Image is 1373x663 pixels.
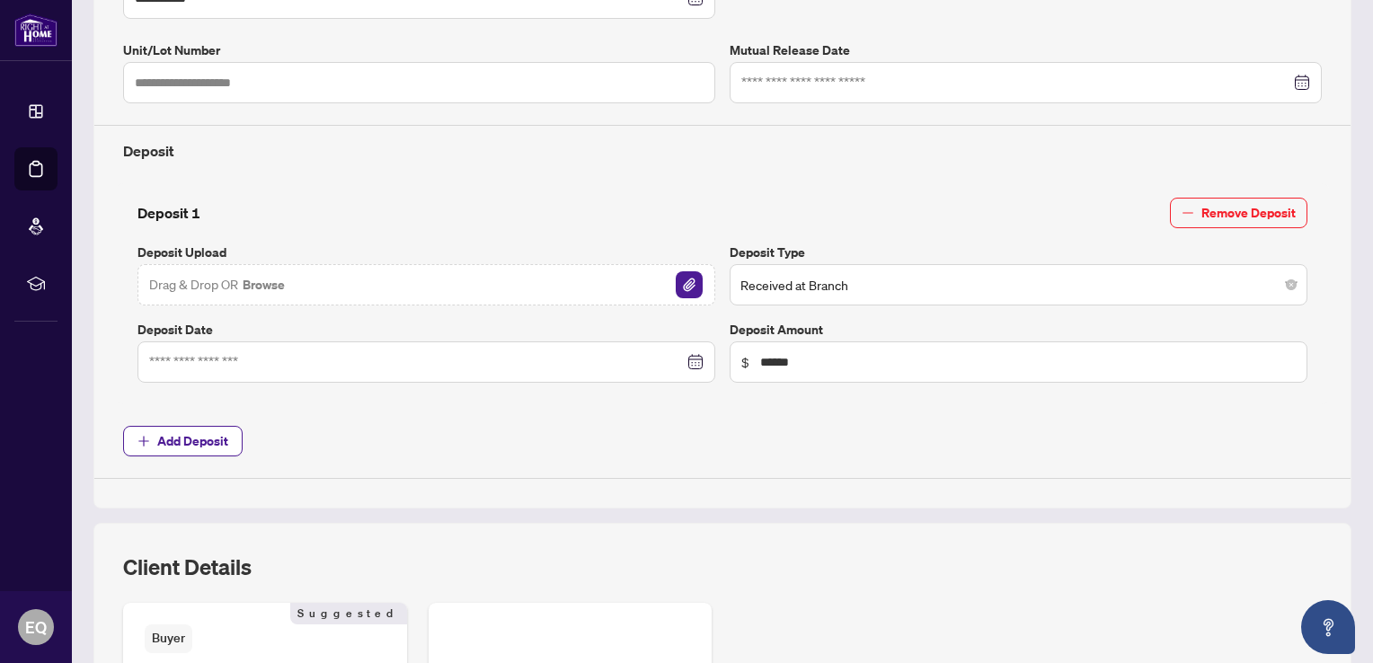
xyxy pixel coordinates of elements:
[137,435,150,447] span: plus
[145,624,192,652] span: Buyer
[741,352,749,372] span: $
[157,427,228,455] span: Add Deposit
[123,426,243,456] button: Add Deposit
[137,320,715,340] label: Deposit Date
[730,243,1307,262] label: Deposit Type
[149,273,287,296] span: Drag & Drop OR
[123,40,715,60] label: Unit/Lot Number
[25,614,47,640] span: EQ
[1201,199,1296,227] span: Remove Deposit
[1170,198,1307,228] button: Remove Deposit
[675,270,704,299] button: File Attachement
[676,271,703,298] img: File Attachement
[290,603,407,624] span: Suggested
[1286,279,1297,290] span: close-circle
[137,243,715,262] label: Deposit Upload
[1182,207,1194,219] span: minus
[730,320,1307,340] label: Deposit Amount
[137,264,715,305] span: Drag & Drop OR BrowseFile Attachement
[241,273,287,296] button: Browse
[14,13,58,47] img: logo
[137,202,200,224] h4: Deposit 1
[740,268,1297,302] span: Received at Branch
[123,552,252,581] h2: Client Details
[123,140,1322,162] h4: Deposit
[1301,600,1355,654] button: Open asap
[730,40,1322,60] label: Mutual Release Date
